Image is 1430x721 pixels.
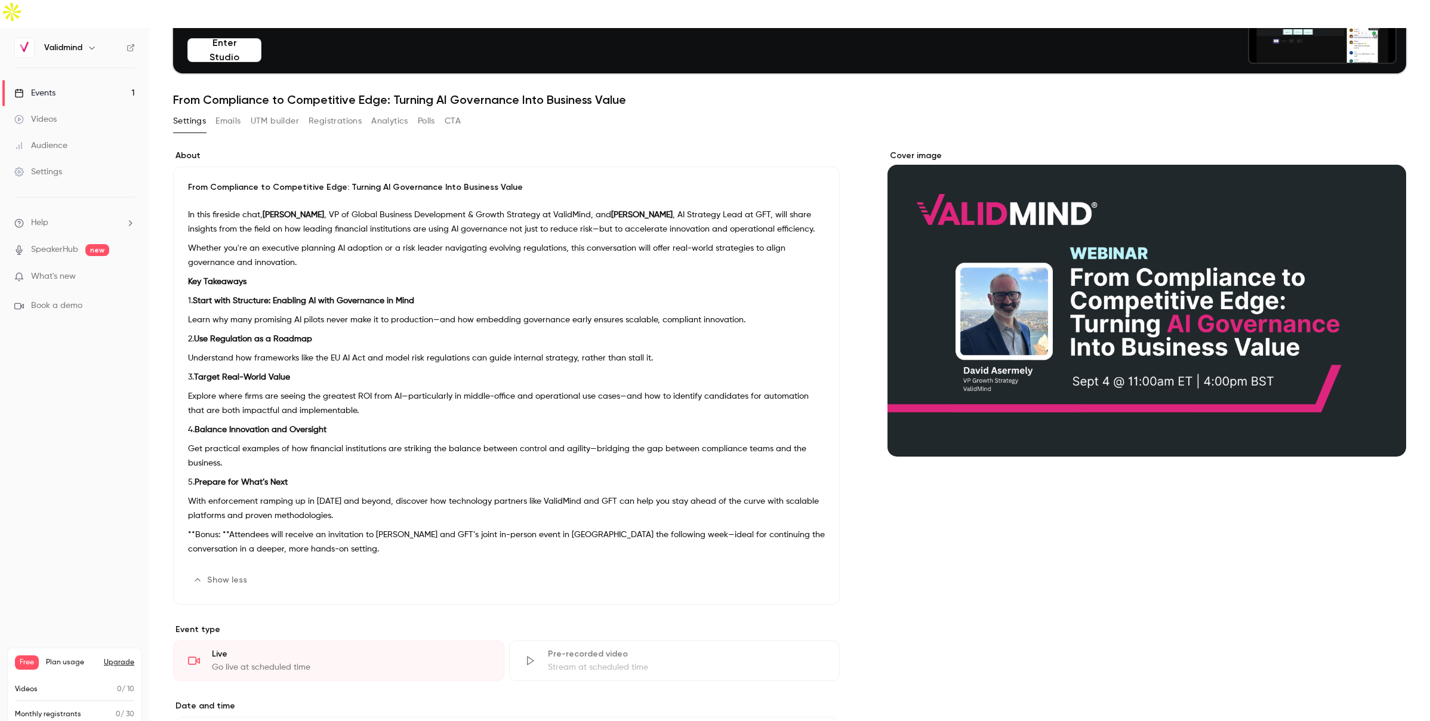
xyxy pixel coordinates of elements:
button: UTM builder [251,112,299,131]
p: **Bonus: **Attendees will receive an invitation to [PERSON_NAME] and GFT’s joint in-person event ... [188,528,825,556]
button: Analytics [371,112,408,131]
label: About [173,150,840,162]
button: Polls [418,112,435,131]
h6: Validmind [44,42,82,54]
div: Settings [14,166,62,178]
strong: Prepare for What’s Next [195,478,288,486]
strong: Target Real-World Value [194,373,290,381]
div: Live [212,648,489,660]
button: Enter Studio [187,38,261,62]
p: 1. [188,294,825,308]
p: Event type [173,624,840,636]
div: Videos [14,113,57,125]
img: Validmind [15,38,34,57]
p: / 10 [117,684,134,695]
label: Date and time [173,700,840,712]
p: In this fireside chat, , VP of Global Business Development & Growth Strategy at ValidMind, and , ... [188,208,825,236]
span: 0 [117,686,122,693]
p: 5. [188,475,825,489]
p: 4. [188,423,825,437]
div: Pre-recorded video [548,648,825,660]
div: Go live at scheduled time [212,661,489,673]
section: Cover image [887,150,1406,457]
p: / 30 [116,709,134,720]
li: help-dropdown-opener [14,217,135,229]
p: Explore where firms are seeing the greatest ROI from AI—particularly in middle-office and operati... [188,389,825,418]
div: Events [14,87,56,99]
button: Registrations [309,112,362,131]
p: Monthly registrants [15,709,81,720]
p: 2. [188,332,825,346]
label: Cover image [887,150,1406,162]
span: 0 [116,711,121,718]
button: Upgrade [104,658,134,667]
p: Videos [15,684,38,695]
div: Pre-recorded videoStream at scheduled time [509,640,840,681]
p: With enforcement ramping up in [DATE] and beyond, discover how technology partners like ValidMind... [188,494,825,523]
button: Emails [215,112,241,131]
span: Help [31,217,48,229]
p: From Compliance to Competitive Edge: Turning AI Governance Into Business Value [188,181,825,193]
div: LiveGo live at scheduled time [173,640,504,681]
button: Show less [188,571,254,590]
a: SpeakerHub [31,244,78,256]
span: new [85,244,109,256]
button: CTA [445,112,461,131]
strong: [PERSON_NAME] [263,211,324,219]
p: 3. [188,370,825,384]
span: Book a demo [31,300,82,312]
strong: Balance Innovation and Oversight [195,426,326,434]
span: Plan usage [46,658,97,667]
span: Free [15,655,39,670]
strong: Key Takeaways [188,278,246,286]
p: Learn why many promising AI pilots never make it to production—and how embedding governance early... [188,313,825,327]
h1: From Compliance to Competitive Edge: Turning AI Governance Into Business Value [173,93,1406,107]
span: What's new [31,270,76,283]
button: Settings [173,112,206,131]
div: Stream at scheduled time [548,661,825,673]
strong: Start with Structure: Enabling AI with Governance in Mind [193,297,414,305]
p: Whether you're an executive planning AI adoption or a risk leader navigating evolving regulations... [188,241,825,270]
div: Audience [14,140,67,152]
iframe: Noticeable Trigger [121,272,135,282]
strong: Use Regulation as a Roadmap [194,335,312,343]
p: Get practical examples of how financial institutions are striking the balance between control and... [188,442,825,470]
p: Understand how frameworks like the EU AI Act and model risk regulations can guide internal strate... [188,351,825,365]
strong: [PERSON_NAME] [611,211,673,219]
